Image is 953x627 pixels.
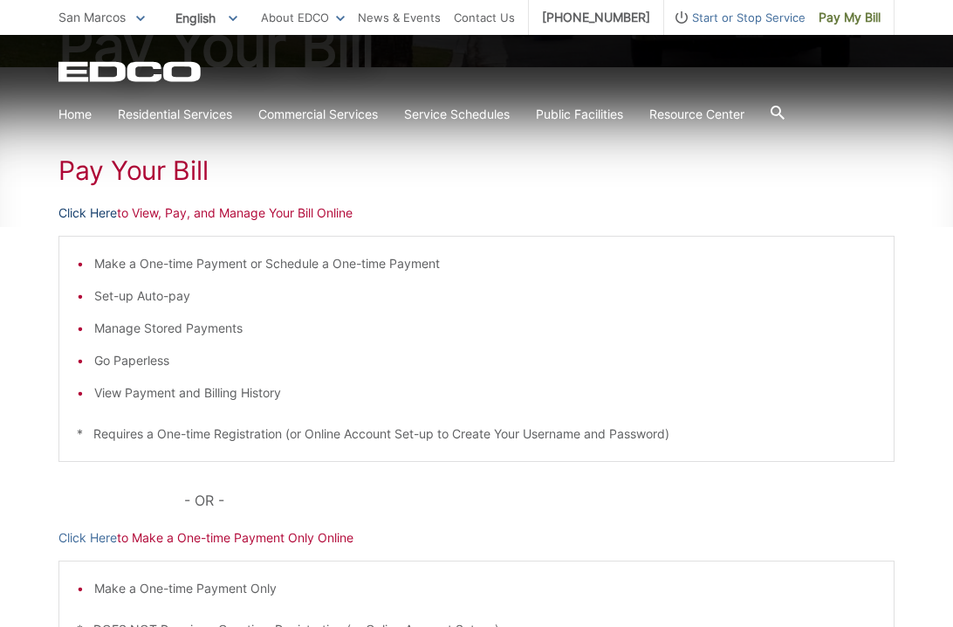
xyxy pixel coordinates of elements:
[94,319,876,338] li: Manage Stored Payments
[162,3,250,32] span: English
[184,488,895,513] p: - OR -
[261,8,345,27] a: About EDCO
[58,61,203,82] a: EDCD logo. Return to the homepage.
[58,528,895,548] p: to Make a One-time Payment Only Online
[118,105,232,124] a: Residential Services
[58,10,126,24] span: San Marcos
[94,383,876,403] li: View Payment and Billing History
[94,351,876,370] li: Go Paperless
[58,155,895,186] h1: Pay Your Bill
[258,105,378,124] a: Commercial Services
[58,203,895,223] p: to View, Pay, and Manage Your Bill Online
[454,8,515,27] a: Contact Us
[58,105,92,124] a: Home
[58,203,117,223] a: Click Here
[536,105,623,124] a: Public Facilities
[77,424,876,444] p: * Requires a One-time Registration (or Online Account Set-up to Create Your Username and Password)
[404,105,510,124] a: Service Schedules
[94,286,876,306] li: Set-up Auto-pay
[358,8,441,27] a: News & Events
[58,528,117,548] a: Click Here
[94,579,876,598] li: Make a One-time Payment Only
[649,105,744,124] a: Resource Center
[94,254,876,273] li: Make a One-time Payment or Schedule a One-time Payment
[819,8,881,27] span: Pay My Bill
